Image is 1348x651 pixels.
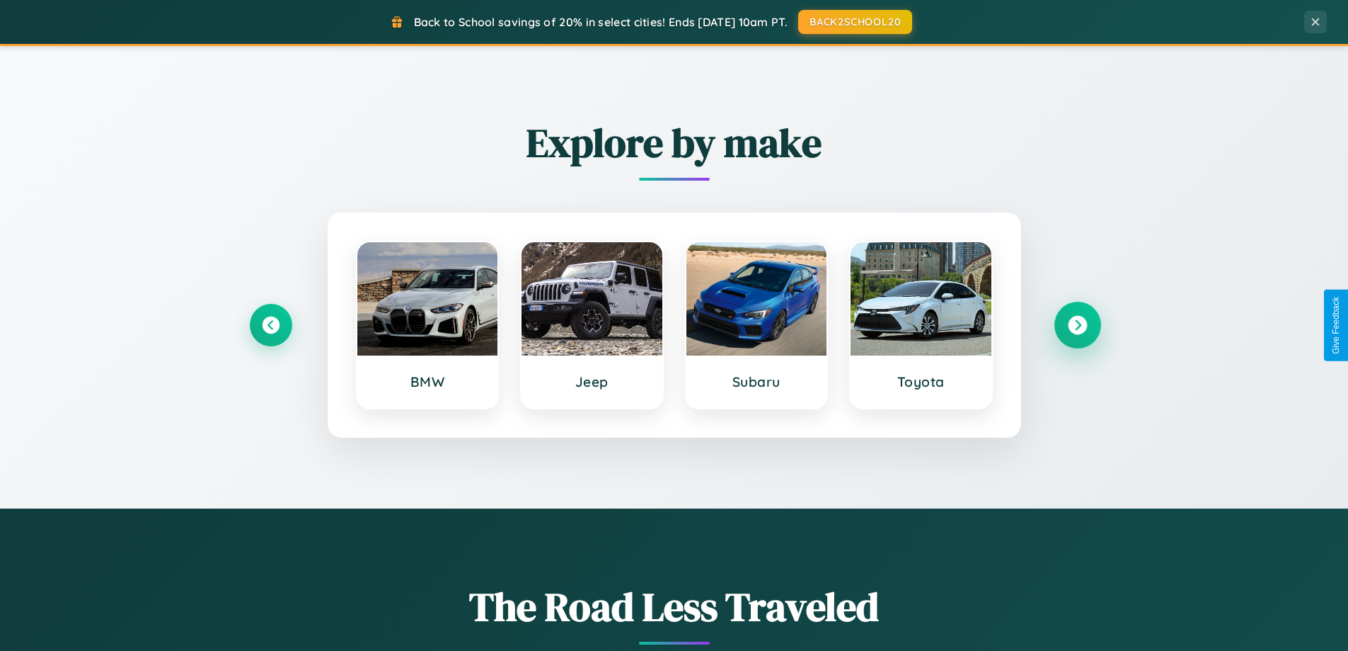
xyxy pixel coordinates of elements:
[250,115,1099,170] h2: Explore by make
[414,15,788,29] span: Back to School savings of 20% in select cities! Ends [DATE] 10am PT.
[536,373,648,390] h3: Jeep
[701,373,813,390] h3: Subaru
[371,373,484,390] h3: BMW
[1331,297,1341,354] div: Give Feedback
[798,10,912,34] button: BACK2SCHOOL20
[250,579,1099,634] h1: The Road Less Traveled
[865,373,977,390] h3: Toyota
